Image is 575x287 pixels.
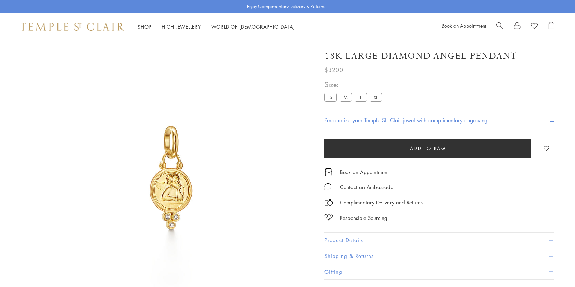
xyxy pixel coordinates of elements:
span: Add to bag [410,145,446,152]
p: Complimentary Delivery and Returns [340,198,423,207]
span: $3200 [324,65,343,74]
a: High JewelleryHigh Jewellery [162,23,201,30]
div: Contact an Ambassador [340,183,395,191]
label: S [324,93,337,101]
img: Temple St. Clair [21,23,124,31]
div: Responsible Sourcing [340,214,387,222]
label: XL [370,93,382,101]
button: Add to bag [324,139,531,158]
img: icon_sourcing.svg [324,214,333,221]
a: World of [DEMOGRAPHIC_DATA]World of [DEMOGRAPHIC_DATA] [211,23,295,30]
label: M [340,93,352,101]
button: Gifting [324,264,554,279]
img: icon_appointment.svg [324,168,333,176]
a: ShopShop [138,23,151,30]
button: Shipping & Returns [324,248,554,264]
img: icon_delivery.svg [324,198,333,207]
label: L [355,93,367,101]
a: Book an Appointment [340,168,389,176]
h1: 18K Large Diamond Angel Pendant [324,50,517,62]
button: Product Details [324,233,554,248]
a: View Wishlist [531,22,538,32]
p: Enjoy Complimentary Delivery & Returns [247,3,325,10]
span: Size: [324,79,385,90]
a: Search [496,22,503,32]
h4: Personalize your Temple St. Clair jewel with complimentary engraving [324,116,487,124]
a: Open Shopping Bag [548,22,554,32]
h4: + [550,114,554,127]
nav: Main navigation [138,23,295,31]
a: Book an Appointment [442,22,486,29]
img: MessageIcon-01_2.svg [324,183,331,190]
